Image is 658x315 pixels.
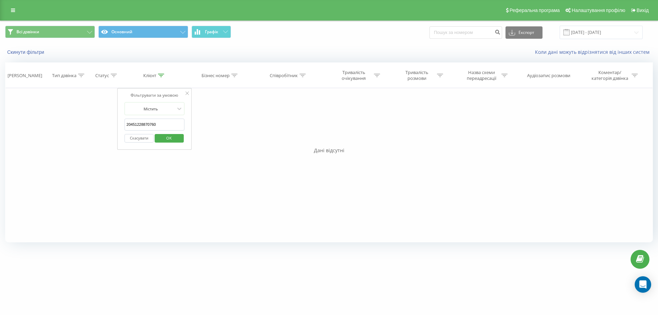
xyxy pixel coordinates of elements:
[124,119,185,131] input: Введіть значення
[16,29,39,35] span: Всі дзвінки
[143,73,156,78] div: Клієнт
[535,49,653,55] a: Коли дані можуть відрізнятися вiд інших систем
[429,26,502,39] input: Пошук за номером
[192,26,231,38] button: Графік
[399,70,435,81] div: Тривалість розмови
[635,276,651,293] div: Open Intercom Messenger
[5,26,95,38] button: Всі дзвінки
[463,70,500,81] div: Назва схеми переадресації
[336,70,372,81] div: Тривалість очікування
[95,73,109,78] div: Статус
[52,73,76,78] div: Тип дзвінка
[8,73,42,78] div: [PERSON_NAME]
[505,26,543,39] button: Експорт
[572,8,625,13] span: Налаштування профілю
[5,49,48,55] button: Скинути фільтри
[205,29,218,34] span: Графік
[527,73,570,78] div: Аудіозапис розмови
[124,92,185,99] div: Фільтрувати за умовою
[159,133,179,143] span: OK
[98,26,188,38] button: Основний
[270,73,298,78] div: Співробітник
[510,8,560,13] span: Реферальна програма
[124,134,154,143] button: Скасувати
[590,70,630,81] div: Коментар/категорія дзвінка
[155,134,184,143] button: OK
[5,147,653,154] div: Дані відсутні
[637,8,649,13] span: Вихід
[202,73,230,78] div: Бізнес номер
